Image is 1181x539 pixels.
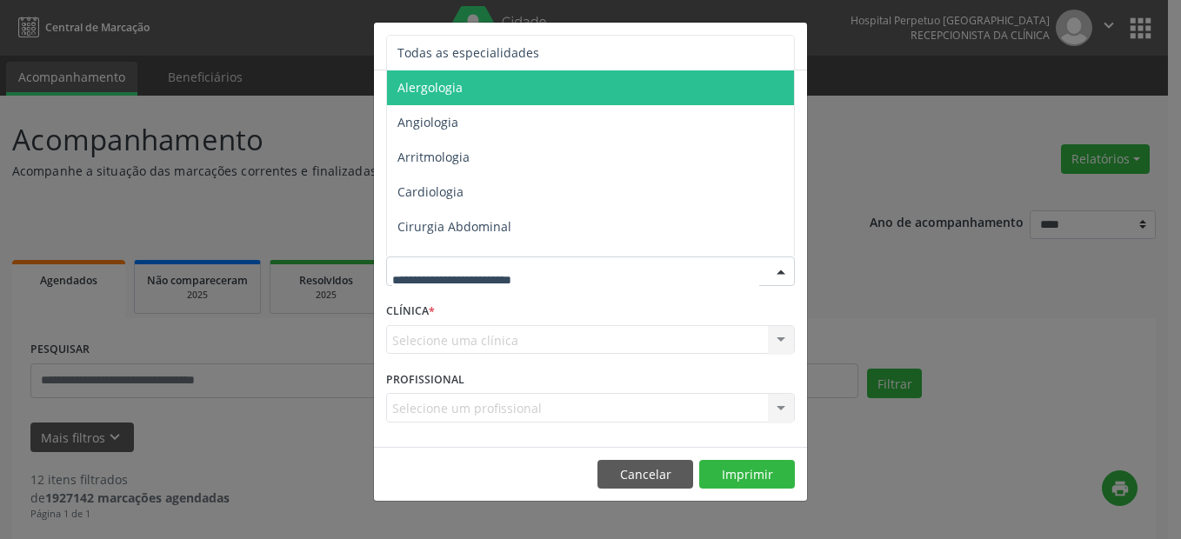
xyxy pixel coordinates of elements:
span: Alergologia [397,79,463,96]
span: Todas as especialidades [397,44,539,61]
label: CLÍNICA [386,298,435,325]
button: Cancelar [597,460,693,489]
span: Cardiologia [397,183,464,200]
button: Imprimir [699,460,795,489]
span: Angiologia [397,114,458,130]
h5: Relatório de agendamentos [386,35,585,57]
span: Arritmologia [397,149,470,165]
span: Cirurgia Abdominal [397,218,511,235]
button: Close [772,23,807,65]
label: PROFISSIONAL [386,366,464,393]
span: Cirurgia Bariatrica [397,253,504,269]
